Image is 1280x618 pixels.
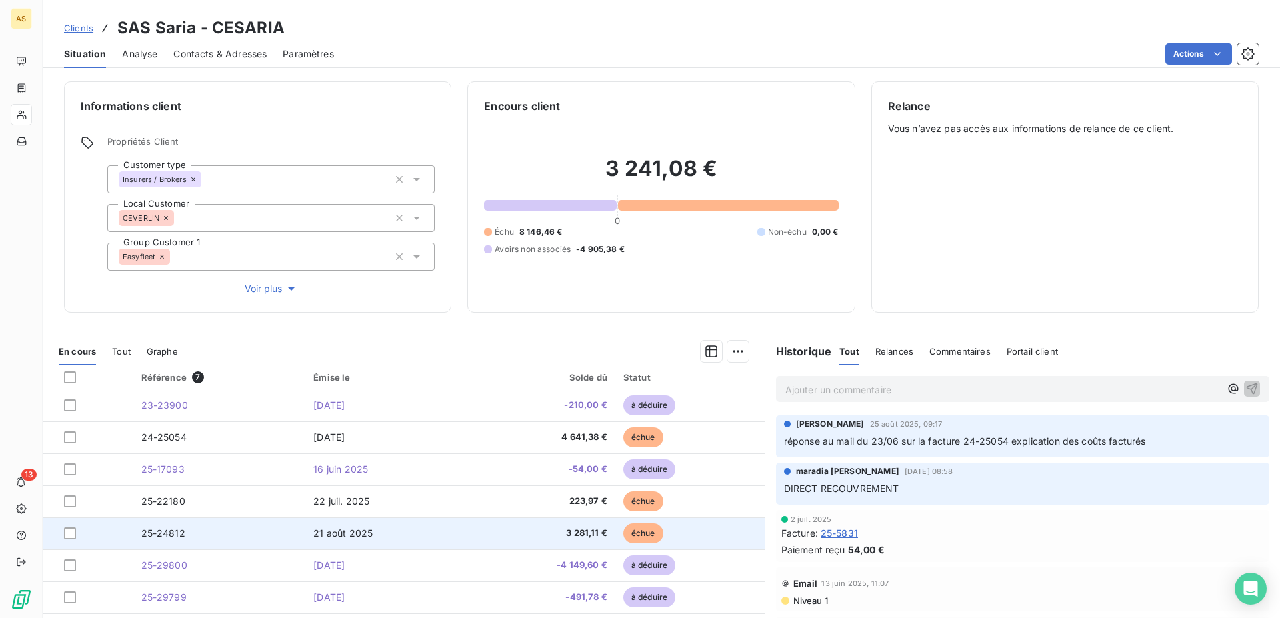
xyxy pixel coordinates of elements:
span: Insurers / Brokers [123,175,187,183]
div: Vous n’avez pas accès aux informations de relance de ce client. [888,98,1242,296]
span: 3 281,11 € [478,527,607,540]
span: Tout [112,346,131,357]
div: Open Intercom Messenger [1235,573,1267,605]
span: [DATE] [313,431,345,443]
a: Clients [64,21,93,35]
span: à déduire [623,459,675,479]
span: Relances [875,346,913,357]
span: 24-25054 [141,431,187,443]
span: Analyse [122,47,157,61]
h2: 3 241,08 € [484,155,838,195]
span: [DATE] [313,591,345,603]
span: 0 [615,215,620,226]
span: En cours [59,346,96,357]
h6: Relance [888,98,1242,114]
span: -4 149,60 € [478,559,607,572]
span: 8 146,46 € [519,226,563,238]
span: [DATE] [313,559,345,571]
button: Voir plus [107,281,435,296]
span: 25-22180 [141,495,185,507]
span: -54,00 € [478,463,607,476]
span: Niveau 1 [792,595,828,606]
span: Contacts & Adresses [173,47,267,61]
span: Portail client [1007,346,1058,357]
span: 13 juin 2025, 11:07 [821,579,889,587]
span: Avoirs non associés [495,243,571,255]
span: DIRECT RECOUVREMENT [784,483,899,494]
span: Voir plus [245,282,298,295]
span: Paramètres [283,47,334,61]
span: échue [623,491,663,511]
span: Propriétés Client [107,136,435,155]
span: 54,00 € [848,543,885,557]
span: 13 [21,469,37,481]
h6: Informations client [81,98,435,114]
span: réponse au mail du 23/06 sur la facture 24-25054 explication des coûts facturés [784,435,1146,447]
span: échue [623,523,663,543]
span: 0,00 € [812,226,839,238]
span: [PERSON_NAME] [796,418,865,430]
span: 21 août 2025 [313,527,373,539]
span: Paiement reçu [781,543,845,557]
span: à déduire [623,587,675,607]
span: 2 juil. 2025 [791,515,832,523]
h6: Historique [765,343,832,359]
span: 22 juil. 2025 [313,495,369,507]
span: -491,78 € [478,591,607,604]
span: Tout [839,346,859,357]
span: 25-29800 [141,559,187,571]
span: Facture : [781,526,818,540]
span: 25-24812 [141,527,185,539]
span: 25-5831 [821,526,858,540]
span: -210,00 € [478,399,607,412]
span: Clients [64,23,93,33]
span: 25-29799 [141,591,187,603]
div: Statut [623,372,757,383]
span: 25 août 2025, 09:17 [870,420,943,428]
input: Ajouter une valeur [201,173,212,185]
span: maradia [PERSON_NAME] [796,465,899,477]
span: Email [793,578,818,589]
span: [DATE] 08:58 [905,467,953,475]
span: [DATE] [313,399,345,411]
span: Graphe [147,346,178,357]
span: 223,97 € [478,495,607,508]
input: Ajouter une valeur [170,251,181,263]
div: Référence [141,371,298,383]
span: 7 [192,371,204,383]
button: Actions [1165,43,1232,65]
span: 16 juin 2025 [313,463,368,475]
h6: Encours client [484,98,560,114]
span: 4 641,38 € [478,431,607,444]
span: Échu [495,226,514,238]
input: Ajouter une valeur [174,212,185,224]
span: 25-17093 [141,463,185,475]
span: Non-échu [768,226,807,238]
span: échue [623,427,663,447]
span: CEVERLIN [123,214,159,222]
span: Commentaires [929,346,991,357]
span: Situation [64,47,106,61]
span: 23-23900 [141,399,188,411]
span: à déduire [623,555,675,575]
span: Easyfleet [123,253,155,261]
div: Émise le [313,372,462,383]
span: à déduire [623,395,675,415]
img: Logo LeanPay [11,589,32,610]
span: -4 905,38 € [576,243,625,255]
h3: SAS Saria - CESARIA [117,16,285,40]
div: AS [11,8,32,29]
div: Solde dû [478,372,607,383]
